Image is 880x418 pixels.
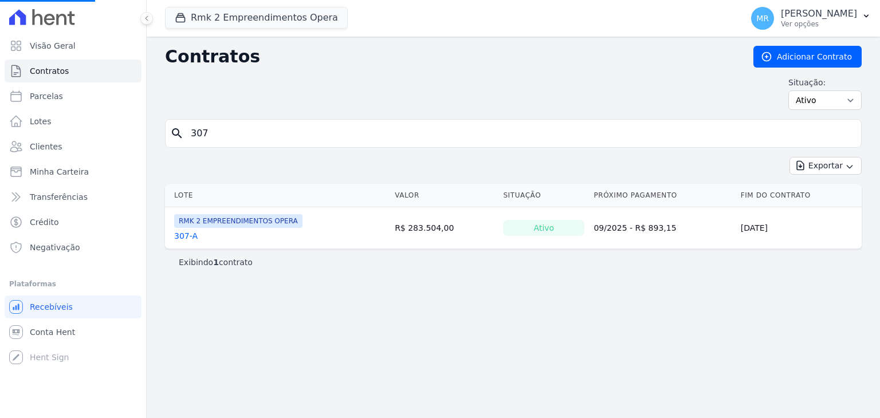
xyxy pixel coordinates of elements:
label: Situação: [788,77,862,88]
a: Adicionar Contrato [753,46,862,68]
th: Situação [498,184,589,207]
th: Fim do Contrato [736,184,862,207]
a: Lotes [5,110,142,133]
div: Ativo [503,220,584,236]
th: Lote [165,184,390,207]
th: Próximo Pagamento [589,184,736,207]
span: Transferências [30,191,88,203]
button: Rmk 2 Empreendimentos Opera [165,7,348,29]
i: search [170,127,184,140]
a: Crédito [5,211,142,234]
a: Minha Carteira [5,160,142,183]
span: Clientes [30,141,62,152]
span: Minha Carteira [30,166,89,178]
a: Contratos [5,60,142,82]
button: MR [PERSON_NAME] Ver opções [742,2,880,34]
span: Crédito [30,216,59,228]
span: Lotes [30,116,52,127]
h2: Contratos [165,46,735,67]
a: Negativação [5,236,142,259]
b: 1 [213,258,219,267]
p: [PERSON_NAME] [781,8,857,19]
div: Plataformas [9,277,137,291]
a: Clientes [5,135,142,158]
span: Parcelas [30,90,63,102]
a: 09/2025 - R$ 893,15 [594,223,676,232]
p: Exibindo contrato [179,257,253,268]
span: Contratos [30,65,69,77]
th: Valor [390,184,498,207]
a: Visão Geral [5,34,142,57]
span: Recebíveis [30,301,73,313]
span: MR [756,14,769,22]
td: [DATE] [736,207,862,249]
input: Buscar por nome do lote [184,122,857,145]
p: Ver opções [781,19,857,29]
a: Conta Hent [5,321,142,344]
a: 307-A [174,230,198,242]
span: Visão Geral [30,40,76,52]
button: Exportar [789,157,862,175]
span: Negativação [30,242,80,253]
span: Conta Hent [30,326,75,338]
span: RMK 2 EMPREENDIMENTOS OPERA [174,214,302,228]
a: Recebíveis [5,295,142,318]
a: Transferências [5,186,142,208]
td: R$ 283.504,00 [390,207,498,249]
a: Parcelas [5,85,142,108]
